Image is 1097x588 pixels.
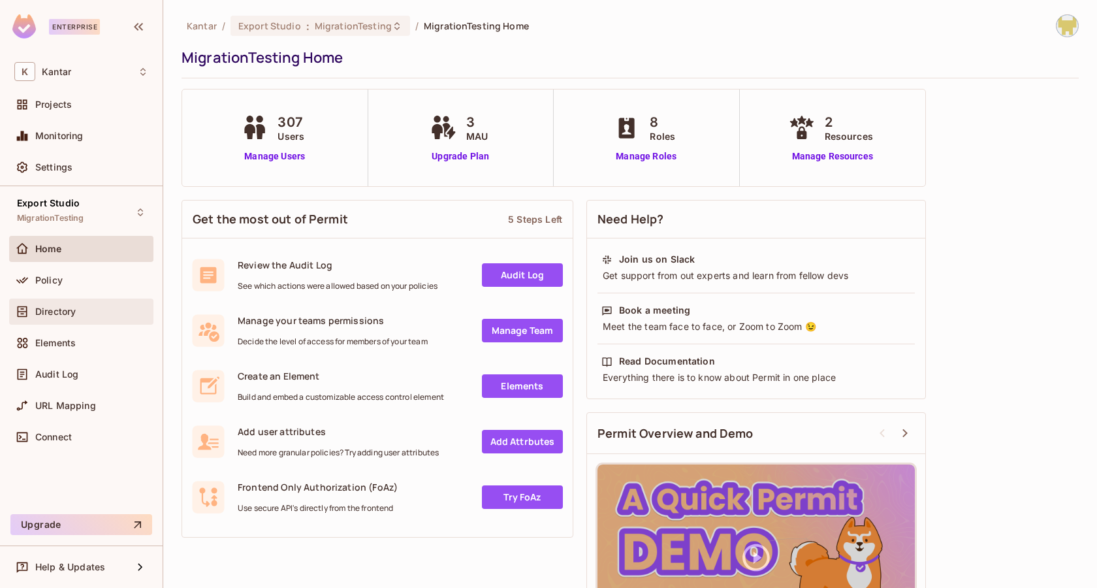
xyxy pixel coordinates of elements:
[306,21,310,31] span: :
[238,448,439,458] span: Need more granular policies? Try adding user attributes
[35,306,76,317] span: Directory
[49,19,100,35] div: Enterprise
[482,263,563,287] a: Audit Log
[825,129,873,143] span: Resources
[238,281,437,291] span: See which actions were allowed based on your policies
[482,485,563,509] a: Try FoAz
[619,304,690,317] div: Book a meeting
[35,162,72,172] span: Settings
[238,503,398,514] span: Use secure API's directly from the frontend
[238,370,444,382] span: Create an Element
[193,211,348,227] span: Get the most out of Permit
[187,20,217,32] span: the active workspace
[35,400,96,411] span: URL Mapping
[619,355,715,368] div: Read Documentation
[466,112,488,132] span: 3
[238,20,301,32] span: Export Studio
[786,150,880,163] a: Manage Resources
[17,198,80,208] span: Export Studio
[35,131,84,141] span: Monitoring
[601,269,911,282] div: Get support from out experts and learn from fellow devs
[35,562,105,572] span: Help & Updates
[278,129,304,143] span: Users
[597,425,754,442] span: Permit Overview and Demo
[650,129,675,143] span: Roles
[482,374,563,398] a: Elements
[597,211,664,227] span: Need Help?
[427,150,494,163] a: Upgrade Plan
[508,213,562,225] div: 5 Steps Left
[315,20,392,32] span: MigrationTesting
[238,392,444,402] span: Build and embed a customizable access control element
[12,14,36,39] img: SReyMgAAAABJRU5ErkJggg==
[35,275,63,286] span: Policy
[35,369,78,380] span: Audit Log
[619,253,695,266] div: Join us on Slack
[35,244,62,254] span: Home
[14,62,35,81] span: K
[35,99,72,110] span: Projects
[35,338,76,348] span: Elements
[10,514,152,535] button: Upgrade
[238,336,428,347] span: Decide the level of access for members of your team
[1057,15,1078,37] img: Girishankar.VP@kantar.com
[415,20,419,32] li: /
[238,481,398,493] span: Frontend Only Authorization (FoAz)
[238,259,437,271] span: Review the Audit Log
[17,213,84,223] span: MigrationTesting
[825,112,873,132] span: 2
[482,430,563,453] a: Add Attrbutes
[238,314,428,327] span: Manage your teams permissions
[238,425,439,438] span: Add user attributes
[424,20,529,32] span: MigrationTesting Home
[601,371,911,384] div: Everything there is to know about Permit in one place
[222,20,225,32] li: /
[42,67,71,77] span: Workspace: Kantar
[238,150,311,163] a: Manage Users
[650,112,675,132] span: 8
[278,112,304,132] span: 307
[35,432,72,442] span: Connect
[611,150,682,163] a: Manage Roles
[601,320,911,333] div: Meet the team face to face, or Zoom to Zoom 😉
[482,319,563,342] a: Manage Team
[182,48,1072,67] div: MigrationTesting Home
[466,129,488,143] span: MAU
